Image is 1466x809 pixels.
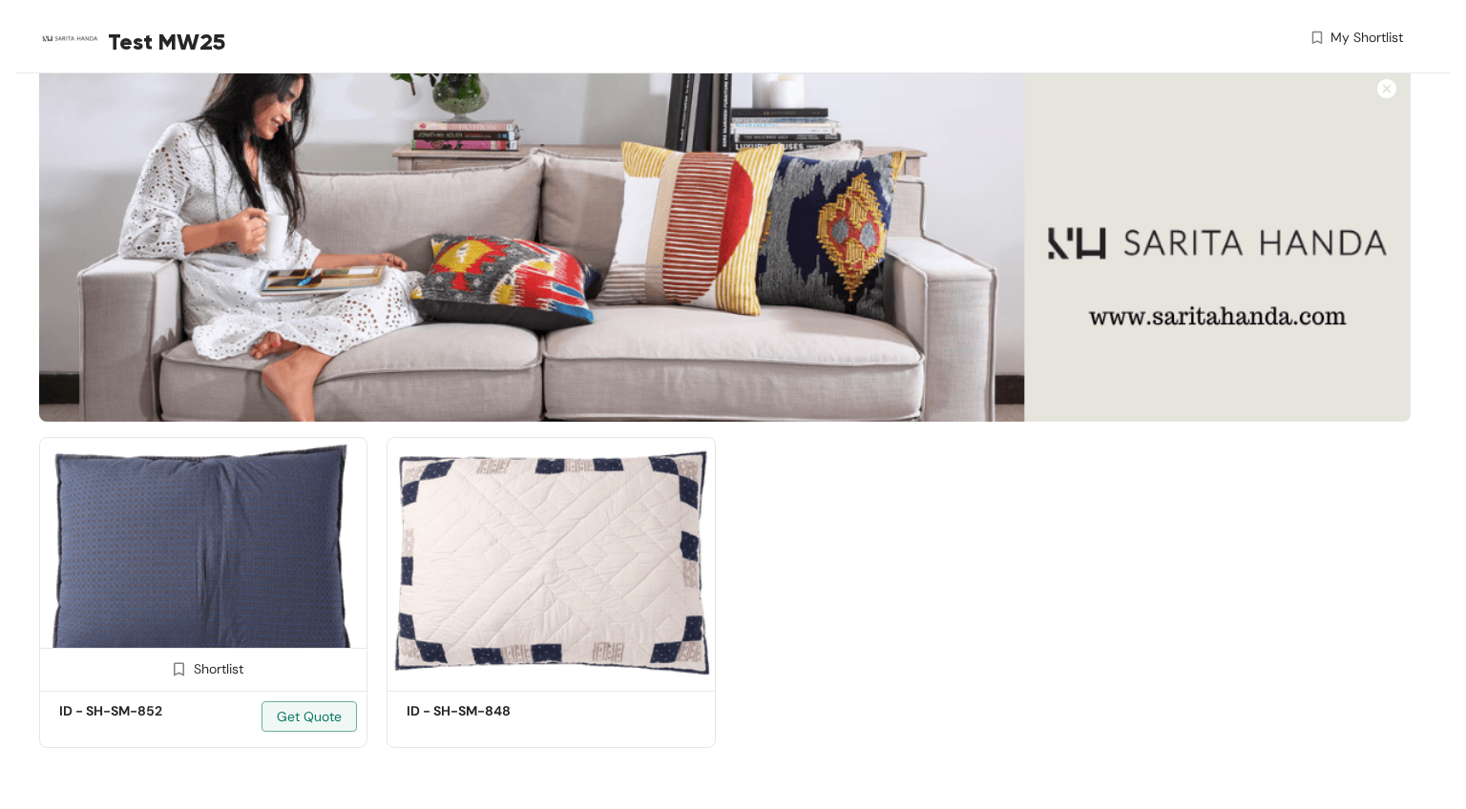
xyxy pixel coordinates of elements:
[108,25,225,59] span: Test MW25
[39,437,367,685] img: 999b76c4-a2ed-4324-b591-3fd48b5ac766
[1377,79,1396,98] img: Close
[163,658,243,676] div: Shortlist
[407,701,569,721] h5: ID - SH-SM-848
[387,437,715,685] img: ea7998d7-f7f3-44d3-9015-d789015ead11
[262,701,357,732] button: Get Quote
[277,706,342,727] span: Get Quote
[39,8,101,70] img: Buyer Portal
[170,660,188,678] img: Shortlist
[1330,28,1403,48] span: My Shortlist
[1309,28,1326,48] img: wishlist
[59,701,221,721] h5: ID - SH-SM-852
[39,66,1411,422] img: e3276d63-5bfb-450b-9ba5-7ab15c4d72ed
